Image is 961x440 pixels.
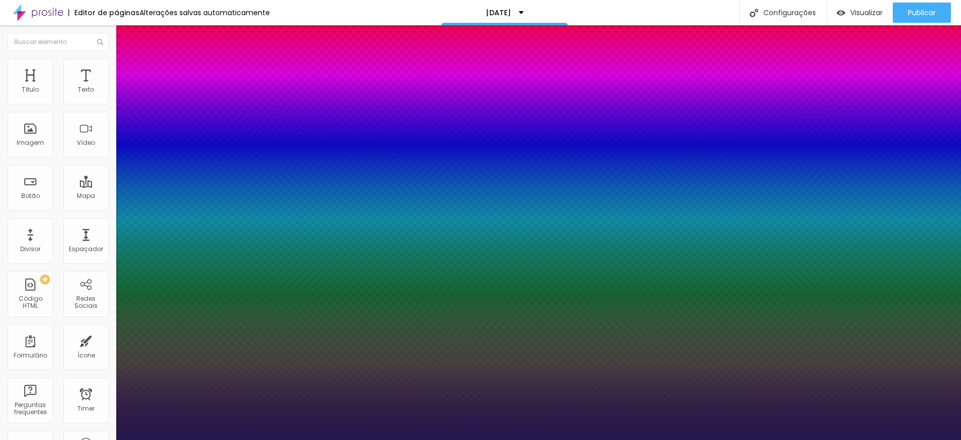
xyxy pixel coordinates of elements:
[8,33,109,51] input: Buscar elemento
[14,352,47,359] div: Formulário
[827,3,893,23] button: Visualizar
[20,246,40,253] div: Divisor
[22,86,39,93] div: Título
[69,246,103,253] div: Espaçador
[893,3,951,23] button: Publicar
[17,139,44,146] div: Imagem
[10,402,50,416] div: Perguntas frequentes
[850,9,883,17] span: Visualizar
[77,139,95,146] div: Vídeo
[77,352,95,359] div: Ícone
[68,9,140,16] div: Editor de páginas
[78,86,94,93] div: Texto
[837,9,845,17] img: view-1.svg
[750,9,758,17] img: Icone
[21,192,40,199] div: Botão
[97,39,103,45] img: Icone
[77,405,95,412] div: Timer
[486,9,511,16] p: [DATE]
[66,295,106,310] div: Redes Sociais
[908,9,936,17] span: Publicar
[10,295,50,310] div: Código HTML
[140,9,270,16] div: Alterações salvas automaticamente
[77,192,95,199] div: Mapa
